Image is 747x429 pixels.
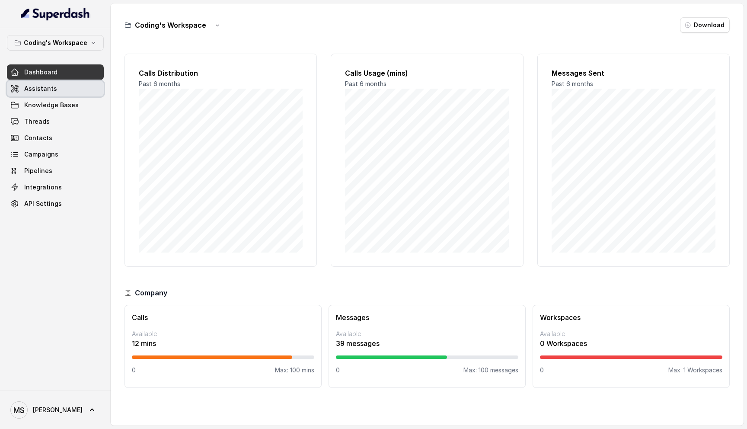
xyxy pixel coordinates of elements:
h2: Calls Usage (mins) [345,68,509,78]
p: Available [540,330,722,338]
a: Dashboard [7,64,104,80]
span: Threads [24,117,50,126]
p: Available [132,330,314,338]
span: [PERSON_NAME] [33,406,83,414]
p: 0 [132,366,136,375]
p: 0 Workspaces [540,338,722,349]
a: API Settings [7,196,104,211]
h2: Messages Sent [552,68,715,78]
p: Max: 100 mins [275,366,314,375]
a: Pipelines [7,163,104,179]
span: Past 6 months [139,80,180,87]
p: Max: 100 messages [463,366,518,375]
span: Knowledge Bases [24,101,79,109]
button: Download [680,17,730,33]
span: Contacts [24,134,52,142]
span: Campaigns [24,150,58,159]
p: Max: 1 Workspaces [668,366,722,375]
span: Dashboard [24,68,57,77]
img: light.svg [21,7,90,21]
span: API Settings [24,199,62,208]
p: 39 messages [336,338,518,349]
text: MS [13,406,25,415]
h3: Coding's Workspace [135,20,206,30]
h3: Company [135,288,167,298]
p: Coding's Workspace [24,38,87,48]
span: Pipelines [24,166,52,175]
a: [PERSON_NAME] [7,398,104,422]
h3: Calls [132,312,314,323]
p: 0 [540,366,544,375]
span: Integrations [24,183,62,192]
p: 0 [336,366,340,375]
h3: Workspaces [540,312,722,323]
a: Contacts [7,130,104,146]
button: Coding's Workspace [7,35,104,51]
a: Assistants [7,81,104,96]
p: Available [336,330,518,338]
a: Threads [7,114,104,129]
p: 12 mins [132,338,314,349]
a: Campaigns [7,147,104,162]
span: Past 6 months [552,80,593,87]
h2: Calls Distribution [139,68,303,78]
a: Integrations [7,179,104,195]
span: Past 6 months [345,80,386,87]
a: Knowledge Bases [7,97,104,113]
span: Assistants [24,84,57,93]
h3: Messages [336,312,518,323]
